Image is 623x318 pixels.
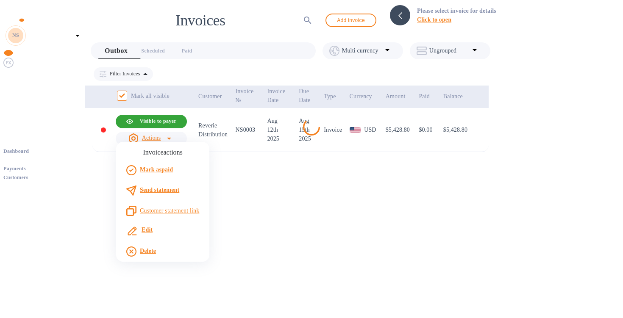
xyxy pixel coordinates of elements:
[470,169,623,318] iframe: Chat Widget
[140,207,199,214] u: Customer statement link
[140,187,179,193] b: Send statement
[142,227,153,233] b: Edit
[140,248,156,254] b: Delete
[116,149,209,157] h3: Invoice actions
[140,166,173,173] b: Mark as paid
